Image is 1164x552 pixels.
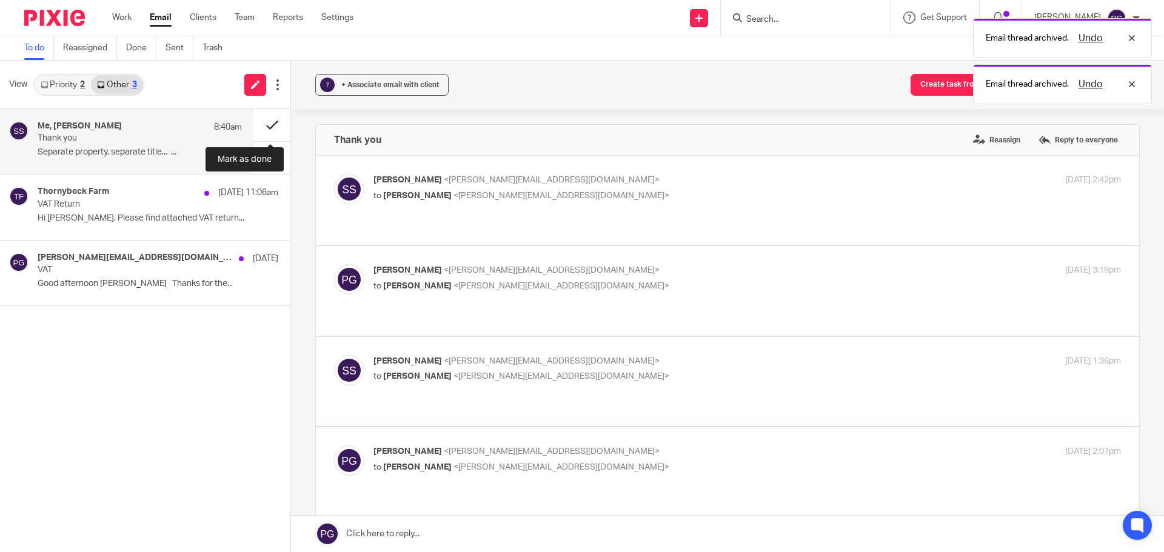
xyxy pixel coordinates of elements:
p: VAT Return [38,199,230,210]
p: [DATE] 3:19pm [1065,264,1121,277]
span: [PERSON_NAME] [383,372,452,381]
span: [PERSON_NAME] [383,463,452,471]
p: [DATE] 2:42pm [1065,174,1121,187]
img: svg%3E [9,187,28,206]
button: Undo [1075,31,1106,45]
img: svg%3E [9,121,28,141]
p: [DATE] [253,253,278,265]
div: ? [320,78,335,92]
img: svg%3E [334,174,364,204]
a: [DOMAIN_NAME] [11,137,82,147]
p: [DATE] 1:36pm [1065,355,1121,368]
span: [PERSON_NAME] [373,266,442,274]
span: <[PERSON_NAME][EMAIL_ADDRESS][DOMAIN_NAME]> [453,463,669,471]
img: Pixie [24,10,85,26]
span: <[PERSON_NAME][EMAIL_ADDRESS][DOMAIN_NAME]> [444,176,660,184]
label: Reassign [970,131,1023,149]
span: to [373,282,381,290]
span: [PERSON_NAME] [373,447,442,456]
div: 2 [80,81,85,89]
p: 8:40am [214,121,242,133]
p: VAT [38,265,230,275]
p: [DATE] 2:07pm [1065,445,1121,458]
span: <[PERSON_NAME][EMAIL_ADDRESS][DOMAIN_NAME]> [444,447,660,456]
a: Reassigned [63,36,117,60]
p: [DATE] 11:06am [218,187,278,199]
p: Hi [PERSON_NAME], Please find attached VAT return... [38,213,278,224]
a: Priority2 [35,75,91,95]
h4: Thank you [334,134,381,146]
img: svg%3E [334,264,364,294]
a: Work [112,12,132,24]
a: Reports [273,12,303,24]
a: Done [126,36,156,60]
span: [PERSON_NAME] [373,357,442,365]
a: [PERSON_NAME][EMAIL_ADDRESS][DOMAIN_NAME] [157,297,369,307]
label: Reply to everyone [1035,131,1121,149]
button: Undo [1075,77,1106,91]
p: Separate property, separate title... ... [38,147,242,158]
span: <[PERSON_NAME][EMAIL_ADDRESS][DOMAIN_NAME]> [444,357,660,365]
span: [PERSON_NAME] [383,282,452,290]
h4: Thornybeck Farm [38,187,109,197]
span: <[PERSON_NAME][EMAIL_ADDRESS][DOMAIN_NAME]> [453,372,669,381]
a: [PERSON_NAME][EMAIL_ADDRESS][DOMAIN_NAME] [8,125,232,135]
img: svg%3E [1107,8,1126,28]
span: <[PERSON_NAME][EMAIL_ADDRESS][DOMAIN_NAME]> [453,191,669,200]
a: Settings [321,12,353,24]
span: FCCA [73,76,93,85]
img: svg%3E [334,445,364,476]
button: ? + Associate email with client [315,74,449,96]
p: Email thread archived. [986,32,1069,44]
img: svg%3E [9,253,28,272]
a: Trash [202,36,232,60]
span: [PERSON_NAME] [373,176,442,184]
h4: Me, [PERSON_NAME] [38,121,122,131]
span: to [373,463,381,471]
span: to [373,191,381,200]
span: View [9,78,27,91]
p: Thank you [38,133,201,144]
a: Sent [166,36,193,60]
p: Email thread archived. [986,78,1069,90]
a: Team [235,12,255,24]
h4: [PERSON_NAME][EMAIL_ADDRESS][DOMAIN_NAME], Me [38,253,233,263]
p: Good afternoon [PERSON_NAME] Thanks for the... [38,279,278,289]
div: 3 [132,81,137,89]
a: Clients [190,12,216,24]
img: svg%3E [334,355,364,385]
span: [PERSON_NAME] [383,191,452,200]
span: to [373,372,381,381]
a: To do [24,36,54,60]
span: <[PERSON_NAME][EMAIL_ADDRESS][DOMAIN_NAME]> [444,266,660,274]
span: <[PERSON_NAME][EMAIL_ADDRESS][DOMAIN_NAME]> [453,282,669,290]
a: Email [150,12,172,24]
a: Other3 [91,75,142,95]
span: + Associate email with client [341,81,440,88]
